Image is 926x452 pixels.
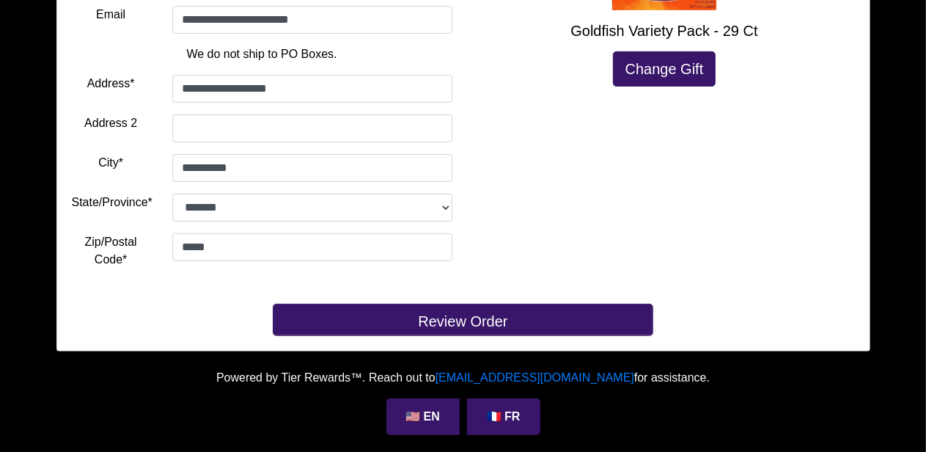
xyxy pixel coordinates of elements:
[96,6,125,23] label: Email
[216,371,710,384] span: Powered by Tier Rewards™. Reach out to for assistance.
[273,304,653,336] button: Review Order
[72,194,153,211] label: State/Province*
[474,22,855,40] h5: Goldfish Variety Pack - 29 Ct
[72,233,150,269] label: Zip/Postal Code*
[386,398,460,435] a: 🇺🇸 EN
[467,398,540,435] a: 🇫🇷 FR
[84,114,137,132] label: Address 2
[87,75,135,92] label: Address*
[613,51,716,87] a: Change Gift
[436,371,634,384] a: [EMAIL_ADDRESS][DOMAIN_NAME]
[83,45,441,63] p: We do not ship to PO Boxes.
[383,398,544,435] div: Language Selection
[98,154,123,172] label: City*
